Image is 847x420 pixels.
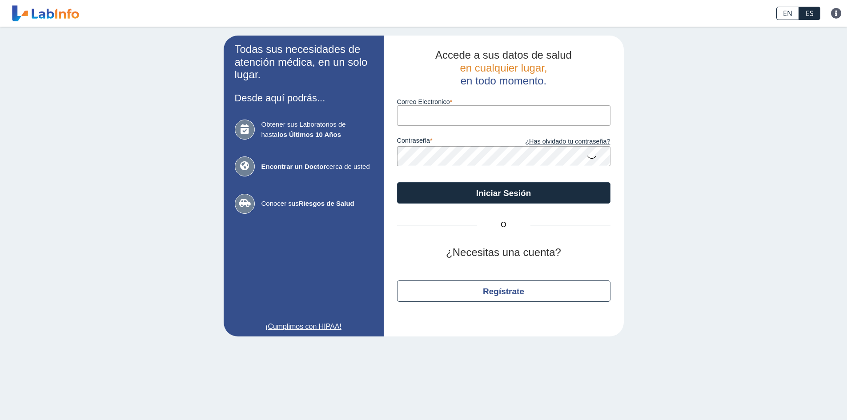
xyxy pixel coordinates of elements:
[397,182,610,204] button: Iniciar Sesión
[235,321,373,332] a: ¡Cumplimos con HIPAA!
[460,62,547,74] span: en cualquier lugar,
[261,162,373,172] span: cerca de usted
[397,137,504,147] label: contraseña
[477,220,530,230] span: O
[277,131,341,138] b: los Últimos 10 Años
[799,7,820,20] a: ES
[235,92,373,104] h3: Desde aquí podrás...
[461,75,546,87] span: en todo momento.
[397,98,610,105] label: Correo Electronico
[261,199,373,209] span: Conocer sus
[261,163,326,170] b: Encontrar un Doctor
[435,49,572,61] span: Accede a sus datos de salud
[235,43,373,81] h2: Todas sus necesidades de atención médica, en un solo lugar.
[397,280,610,302] button: Regístrate
[397,246,610,259] h2: ¿Necesitas una cuenta?
[776,7,799,20] a: EN
[504,137,610,147] a: ¿Has olvidado tu contraseña?
[261,120,373,140] span: Obtener sus Laboratorios de hasta
[299,200,354,207] b: Riesgos de Salud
